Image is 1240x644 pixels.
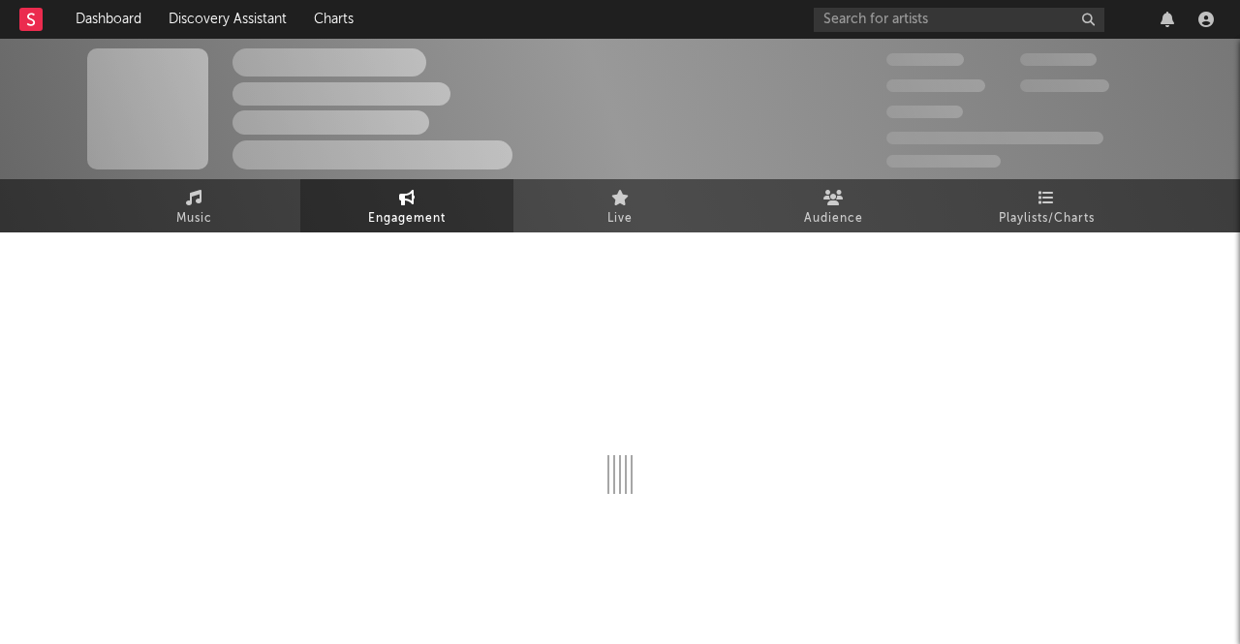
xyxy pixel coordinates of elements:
[940,179,1153,232] a: Playlists/Charts
[886,53,964,66] span: 300,000
[886,132,1103,144] span: 50,000,000 Monthly Listeners
[727,179,940,232] a: Audience
[886,106,963,118] span: 100,000
[999,207,1095,230] span: Playlists/Charts
[176,207,212,230] span: Music
[1020,79,1109,92] span: 1,000,000
[886,79,985,92] span: 50,000,000
[513,179,727,232] a: Live
[814,8,1104,32] input: Search for artists
[300,179,513,232] a: Engagement
[804,207,863,230] span: Audience
[607,207,633,230] span: Live
[1020,53,1097,66] span: 100,000
[368,207,446,230] span: Engagement
[886,155,1001,168] span: Jump Score: 85.0
[87,179,300,232] a: Music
